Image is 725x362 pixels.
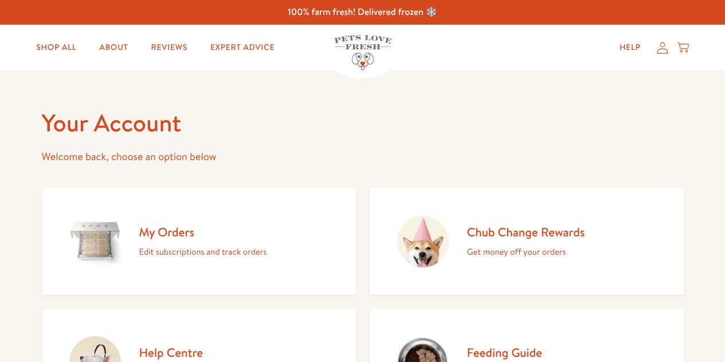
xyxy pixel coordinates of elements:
a: Shop All [27,36,85,59]
a: About [90,36,137,59]
h2: My Orders [139,224,267,240]
a: Reviews [142,36,197,59]
p: Welcome back, choose an option below [42,148,684,166]
h2: Help Centre [139,345,257,360]
a: Expert Advice [201,36,284,59]
h1: Your Account [42,107,684,139]
p: Edit subscriptions and track orders [139,244,267,259]
h2: Chub Change Rewards [467,224,585,240]
a: Chub Change Rewards Get money off your orders [370,188,684,295]
a: My Orders Edit subscriptions and track orders [42,188,356,295]
p: Get money off your orders [467,244,585,259]
a: Help [610,36,650,59]
h2: Feeding Guide [467,345,591,360]
img: Pets Love Fresh [334,35,391,70]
